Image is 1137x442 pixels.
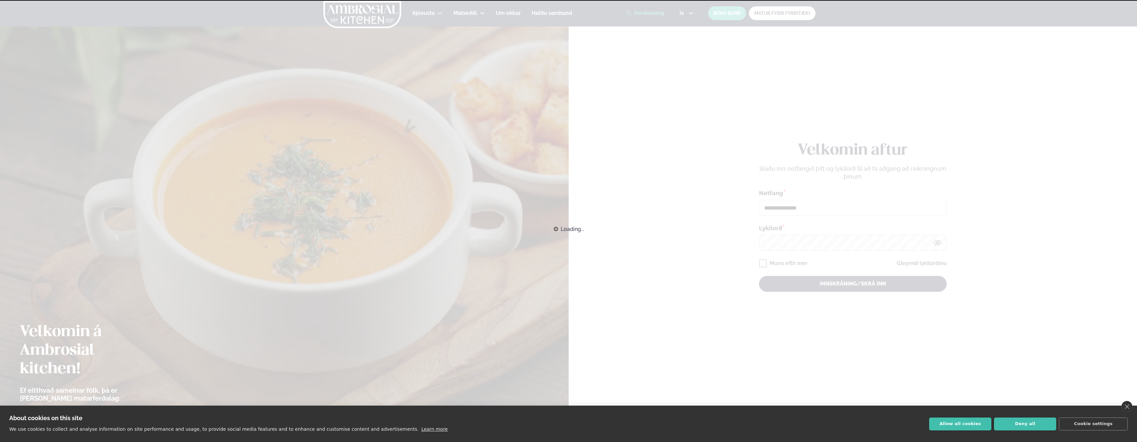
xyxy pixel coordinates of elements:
[929,418,991,430] button: Allow all cookies
[994,418,1056,430] button: Deny all
[9,426,419,432] p: We use cookies to collect and analyse information on site performance and usage, to provide socia...
[1059,418,1128,430] button: Cookie settings
[421,426,448,432] a: Learn more
[1121,401,1132,412] a: close
[9,415,82,421] strong: About cookies on this site
[561,222,584,236] span: Loading...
